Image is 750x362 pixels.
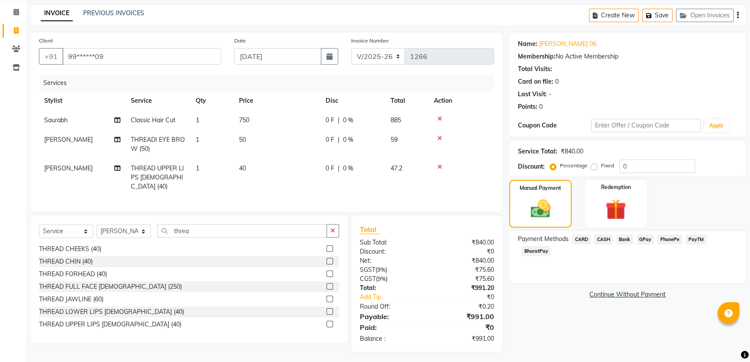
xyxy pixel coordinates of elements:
[427,311,501,322] div: ₹991.00
[39,295,103,304] div: THREAD JAWLINE (60)
[234,37,246,45] label: Date
[657,235,682,245] span: PhonePe
[39,48,63,65] button: +91
[239,136,246,143] span: 50
[427,256,501,265] div: ₹840.00
[427,302,501,311] div: ₹0.20
[353,322,427,333] div: Paid:
[518,52,737,61] div: No Active Membership
[601,183,631,191] label: Redemption
[351,37,389,45] label: Invoice Number
[343,164,353,173] span: 0 %
[518,121,591,130] div: Coupon Code
[524,197,557,220] img: _cash.svg
[518,102,537,111] div: Points:
[338,164,339,173] span: |
[191,91,234,111] th: Qty
[196,136,199,143] span: 1
[353,293,440,302] a: Add Tip
[131,136,185,153] span: THREADI EYE BROW (50)
[518,90,547,99] div: Last Visit:
[353,334,427,343] div: Balance :
[439,293,501,302] div: ₹0
[539,102,543,111] div: 0
[427,284,501,293] div: ₹991.20
[83,9,144,17] a: PREVIOUS INVOICES
[378,275,386,282] span: 9%
[62,48,221,65] input: Search by Name/Mobile/Email/Code
[427,274,501,284] div: ₹75.60
[518,65,552,74] div: Total Visits:
[427,322,501,333] div: ₹0
[360,225,380,234] span: Total
[44,116,68,124] span: Saurabh
[343,135,353,144] span: 0 %
[39,282,182,291] div: THREAD FULL FACE [DEMOGRAPHIC_DATA] (250)
[234,91,320,111] th: Price
[338,135,339,144] span: |
[427,334,501,343] div: ₹991.00
[196,164,199,172] span: 1
[601,162,614,170] label: Fixed
[126,91,191,111] th: Service
[518,52,556,61] div: Membership:
[40,75,501,91] div: Services
[511,290,744,299] a: Continue Without Payment
[427,247,501,256] div: ₹0
[39,307,184,316] div: THREAD LOWER LIPS [DEMOGRAPHIC_DATA] (40)
[391,136,398,143] span: 59
[599,196,633,222] img: _gift.svg
[539,39,596,49] a: [PERSON_NAME] 06
[591,119,701,132] input: Enter Offer / Coupon Code
[353,311,427,322] div: Payable:
[560,162,588,170] label: Percentage
[39,245,101,254] div: THREAD CHEEKS (40)
[518,77,553,86] div: Card on file:
[338,116,339,125] span: |
[555,77,559,86] div: 0
[391,164,402,172] span: 47.2
[518,147,557,156] div: Service Total:
[427,265,501,274] div: ₹75.60
[704,119,729,132] button: Apply
[131,164,184,190] span: THREAD UPPER LIPS [DEMOGRAPHIC_DATA] (40)
[44,164,93,172] span: [PERSON_NAME]
[320,91,385,111] th: Disc
[131,116,175,124] span: Classic Hair Cut
[353,274,427,284] div: ( )
[239,164,246,172] span: 40
[589,9,639,22] button: Create New
[353,302,427,311] div: Round Off:
[518,162,545,171] div: Discount:
[326,135,334,144] span: 0 F
[353,247,427,256] div: Discount:
[572,235,591,245] span: CARD
[39,270,107,279] div: THREAD FORHEAD (40)
[594,235,613,245] span: CASH
[637,235,654,245] span: GPay
[39,257,93,266] div: THREAD CHIN (40)
[429,91,494,111] th: Action
[326,116,334,125] span: 0 F
[157,224,327,238] input: Search or Scan
[39,91,126,111] th: Stylist
[360,275,376,283] span: CGST
[385,91,429,111] th: Total
[518,39,537,49] div: Name:
[239,116,249,124] span: 750
[353,265,427,274] div: ( )
[196,116,199,124] span: 1
[518,235,569,244] span: Payment Methods
[561,147,583,156] div: ₹840.00
[39,37,53,45] label: Client
[44,136,93,143] span: [PERSON_NAME]
[391,116,401,124] span: 885
[353,238,427,247] div: Sub Total:
[521,246,551,256] span: BharatPay
[685,235,706,245] span: PayTM
[676,9,734,22] button: Open Invoices
[427,238,501,247] div: ₹840.00
[41,6,73,21] a: INVOICE
[642,9,672,22] button: Save
[353,284,427,293] div: Total:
